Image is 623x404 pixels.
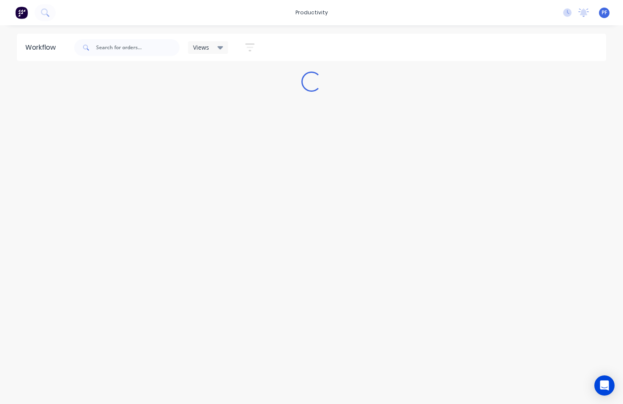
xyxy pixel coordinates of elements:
div: productivity [291,6,332,19]
span: Views [193,43,209,52]
input: Search for orders... [96,39,180,56]
span: PF [602,9,607,16]
img: Factory [15,6,28,19]
div: Open Intercom Messenger [594,375,615,396]
div: Workflow [25,43,60,53]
